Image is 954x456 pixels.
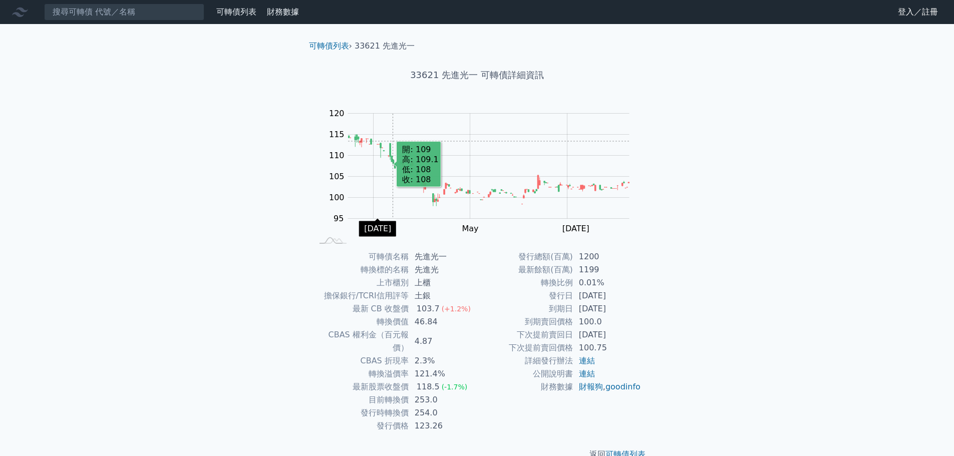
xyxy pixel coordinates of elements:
tspan: [DATE] [562,224,589,233]
td: 財務數據 [477,380,573,393]
tspan: 100 [329,193,345,202]
tspan: 115 [329,130,345,139]
td: 發行日 [477,289,573,302]
td: 公開說明書 [477,367,573,380]
td: 土銀 [409,289,477,302]
td: 轉換比例 [477,276,573,289]
div: 118.5 [415,380,442,393]
td: 擔保銀行/TCRI信用評等 [313,289,409,302]
td: 下次提前賣回價格 [477,341,573,354]
td: 1200 [573,250,642,263]
a: 財務數據 [267,7,299,17]
td: [DATE] [573,328,642,341]
td: 轉換標的名稱 [313,263,409,276]
td: 到期日 [477,302,573,315]
tspan: Mar [366,224,381,233]
td: 轉換溢價率 [313,367,409,380]
td: 最新股票收盤價 [313,380,409,393]
a: 可轉債列表 [309,41,349,51]
td: CBAS 折現率 [313,354,409,367]
li: 33621 先進光一 [355,40,415,52]
td: 1199 [573,263,642,276]
td: 最新餘額(百萬) [477,263,573,276]
td: 先進光 [409,263,477,276]
span: (+1.2%) [442,305,471,313]
input: 搜尋可轉債 代號／名稱 [44,4,204,21]
td: 發行價格 [313,419,409,432]
tspan: 95 [334,214,344,223]
td: 可轉債名稱 [313,250,409,263]
td: 254.0 [409,406,477,419]
td: 目前轉換價 [313,393,409,406]
td: 上市櫃別 [313,276,409,289]
td: 0.01% [573,276,642,289]
td: [DATE] [573,289,642,302]
li: › [309,40,352,52]
tspan: 120 [329,109,345,118]
span: (-1.7%) [442,383,468,391]
g: Chart [324,109,645,233]
td: 上櫃 [409,276,477,289]
td: 4.87 [409,328,477,354]
a: 登入／註冊 [890,4,946,20]
td: 轉換價值 [313,315,409,328]
td: 發行時轉換價 [313,406,409,419]
td: 詳細發行辦法 [477,354,573,367]
a: 連結 [579,369,595,378]
td: CBAS 權利金（百元報價） [313,328,409,354]
div: 103.7 [415,302,442,315]
td: 2.3% [409,354,477,367]
td: 100.75 [573,341,642,354]
h1: 33621 先進光一 可轉債詳細資訊 [301,68,654,82]
td: [DATE] [573,302,642,315]
td: 下次提前賣回日 [477,328,573,341]
td: 100.0 [573,315,642,328]
a: 財報狗 [579,382,603,391]
tspan: 110 [329,151,345,160]
td: , [573,380,642,393]
tspan: May [462,224,478,233]
tspan: 105 [329,172,345,181]
a: goodinfo [605,382,641,391]
td: 121.4% [409,367,477,380]
td: 最新 CB 收盤價 [313,302,409,315]
td: 123.26 [409,419,477,432]
td: 到期賣回價格 [477,315,573,328]
a: 連結 [579,356,595,365]
a: 可轉債列表 [216,7,256,17]
td: 先進光一 [409,250,477,263]
td: 發行總額(百萬) [477,250,573,263]
td: 46.84 [409,315,477,328]
td: 253.0 [409,393,477,406]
